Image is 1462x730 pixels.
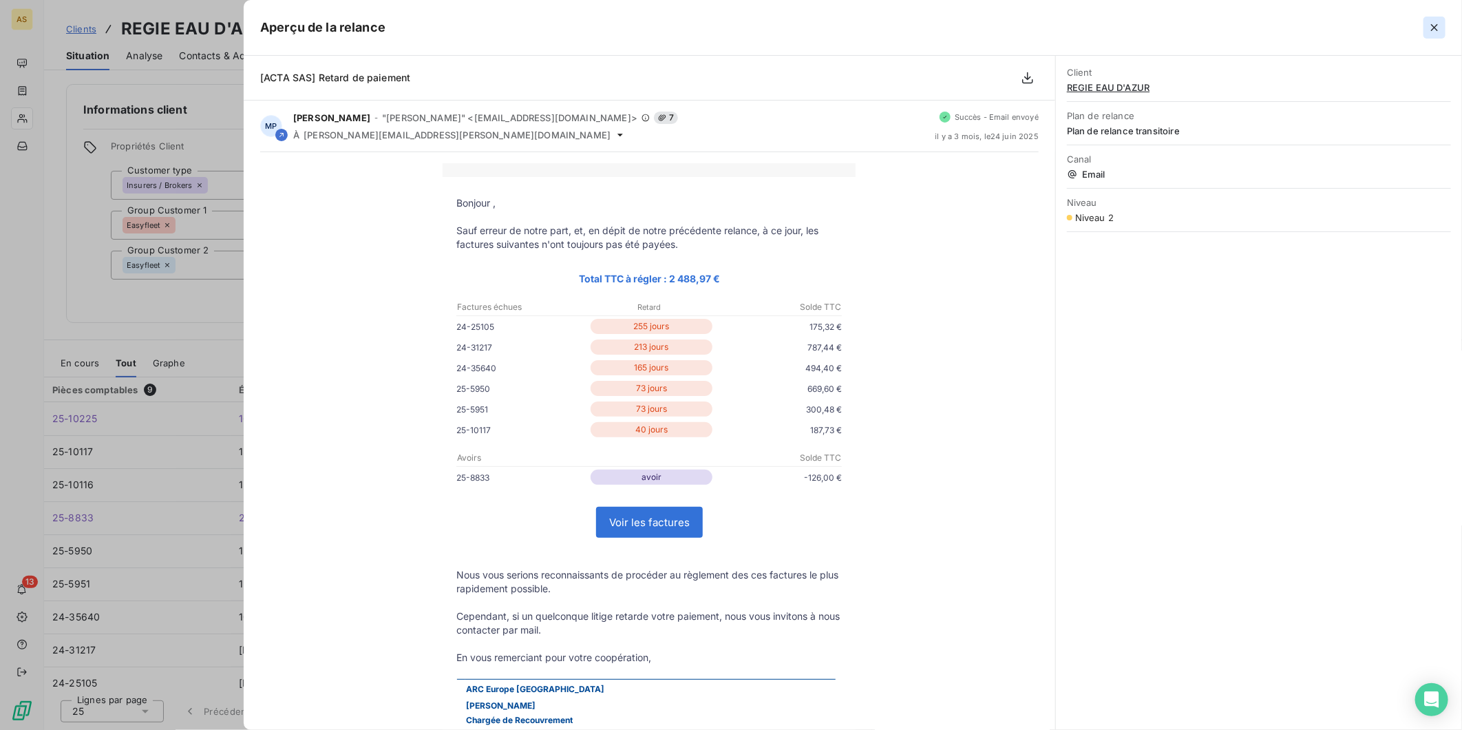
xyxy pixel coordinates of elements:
span: Email [1067,169,1451,180]
span: - [374,114,378,122]
p: Avoirs [457,452,584,464]
span: À [293,129,299,140]
p: 165 jours [591,360,712,375]
span: Canal [1067,154,1451,165]
p: 255 jours [591,319,712,334]
p: 25-10117 [456,423,587,437]
p: 187,73 € [715,423,843,437]
p: Cependant, si un quelconque litige retarde votre paiement, nous vous invitons à nous contacter pa... [456,609,842,637]
span: REGIE EAU D'AZUR [1067,82,1451,93]
h5: Aperçu de la relance [260,18,385,37]
p: 24-35640 [456,361,587,375]
span: 7 [654,112,678,124]
span: Niveau [1067,197,1451,208]
p: 25-5950 [456,382,587,396]
p: 73 jours [591,401,712,417]
p: Sauf erreur de notre part, et, en dépit de notre précédente relance, à ce jour, les factures suiv... [456,224,842,251]
p: 213 jours [591,340,712,355]
span: Client [1067,67,1451,78]
p: 300,48 € [715,402,843,417]
p: 669,60 € [715,382,843,396]
div: Open Intercom Messenger [1415,683,1448,716]
span: ARC Europe [GEOGRAPHIC_DATA] [466,684,604,694]
span: Chargée de Recouvrement [466,715,573,725]
span: Plan de relance [1067,110,1451,121]
p: Retard [586,301,713,313]
p: 25-5951 [456,402,587,417]
span: [PERSON_NAME][EMAIL_ADDRESS][PERSON_NAME][DOMAIN_NAME] [304,129,611,140]
span: [PERSON_NAME] [293,112,370,123]
span: Succès - Email envoyé [955,113,1039,121]
p: 494,40 € [715,361,843,375]
p: Nous vous serions reconnaissants de procéder au règlement des ces factures le plus rapidement pos... [456,568,842,596]
p: Total TTC à régler : 2 488,97 € [456,271,842,286]
p: 787,44 € [715,340,843,355]
p: avoir [591,470,712,485]
p: Solde TTC [714,452,842,464]
span: il y a 3 mois , le 24 juin 2025 [935,132,1039,140]
span: "[PERSON_NAME]" <[EMAIL_ADDRESS][DOMAIN_NAME]> [382,112,637,123]
p: 40 jours [591,422,712,437]
span: Niveau 2 [1075,212,1114,223]
p: 24-31217 [456,340,587,355]
p: Bonjour , [456,196,842,210]
span: [ACTA SAS] Retard de paiement [260,72,410,83]
p: 175,32 € [715,320,843,334]
p: 73 jours [591,381,712,396]
p: -126,00 € [715,470,843,485]
p: Factures échues [457,301,584,313]
b: [PERSON_NAME] [466,700,536,711]
p: Solde TTC [714,301,842,313]
p: 25-8833 [456,470,587,485]
a: Voir les factures [597,508,702,537]
span: Plan de relance transitoire [1067,125,1451,136]
p: 24-25105 [456,320,587,334]
p: En vous remerciant pour votre coopération, [456,651,842,665]
div: MP [260,115,282,137]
